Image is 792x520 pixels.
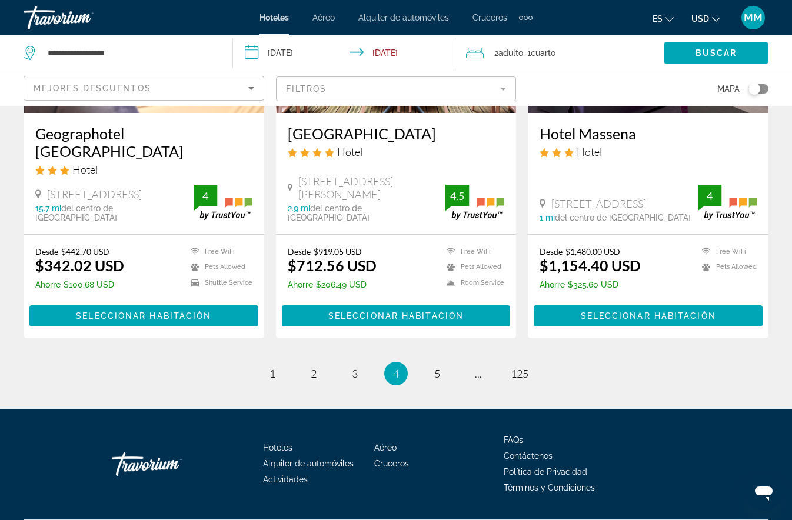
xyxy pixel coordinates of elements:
div: 4.5 [445,189,469,203]
mat-select: Sort by [34,81,254,95]
span: Hotel [577,145,602,158]
span: 125 [511,367,528,380]
span: Adulto [498,48,523,58]
span: Mejores descuentos [34,84,151,93]
button: Buscar [664,42,768,64]
a: Seleccionar habitación [282,308,511,321]
a: Alquiler de automóviles [263,459,354,468]
span: del centro de [GEOGRAPHIC_DATA] [288,204,370,222]
span: 2 [494,45,523,61]
li: Room Service [441,278,504,288]
p: $100.68 USD [35,280,124,289]
span: Cuarto [531,48,555,58]
li: Pets Allowed [185,262,252,272]
p: $325.60 USD [540,280,641,289]
del: $919.05 USD [314,246,362,256]
a: Actividades [263,475,308,484]
div: 4 star Hotel [288,145,505,158]
a: [GEOGRAPHIC_DATA] [288,125,505,142]
button: User Menu [738,5,768,30]
del: $1,480.00 USD [565,246,620,256]
a: Política de Privacidad [504,467,587,476]
li: Free WiFi [185,246,252,256]
span: 15.7 mi [35,204,61,213]
span: Seleccionar habitación [328,311,464,321]
img: trustyou-badge.svg [194,185,252,219]
span: Desde [288,246,311,256]
a: Travorium [24,2,141,33]
ins: $712.56 USD [288,256,377,274]
span: 4 [393,367,399,380]
span: 5 [434,367,440,380]
button: Check-in date: Nov 25, 2025 Check-out date: Nov 30, 2025 [233,35,454,71]
span: 2 [311,367,317,380]
span: [STREET_ADDRESS] [47,188,142,201]
a: Cruceros [374,459,409,468]
del: $442.70 USD [61,246,109,256]
a: Seleccionar habitación [534,308,763,321]
a: Cruceros [472,13,507,22]
span: Seleccionar habitación [76,311,211,321]
iframe: Button to launch messaging window [745,473,783,511]
span: 3 [352,367,358,380]
a: Aéreo [374,443,397,452]
span: Buscar [696,48,737,58]
span: Mapa [717,81,740,97]
img: trustyou-badge.svg [698,185,757,219]
a: Travorium [112,446,229,482]
button: Filter [276,76,517,102]
a: Términos y Condiciones [504,483,595,492]
span: , 1 [523,45,555,61]
a: Alquiler de automóviles [358,13,449,22]
span: [STREET_ADDRESS][PERSON_NAME] [298,175,445,201]
button: Seleccionar habitación [29,305,258,326]
div: 4 [194,189,217,203]
div: 4 [698,189,721,203]
span: Ahorre [35,280,61,289]
span: 1 mi [540,213,555,222]
button: Extra navigation items [519,8,533,27]
span: del centro de [GEOGRAPHIC_DATA] [555,213,691,222]
span: Seleccionar habitación [581,311,716,321]
button: Toggle map [740,84,768,94]
span: USD [691,14,709,24]
span: Hoteles [263,443,292,452]
a: Contáctenos [504,451,553,461]
ins: $342.02 USD [35,256,124,274]
li: Shuttle Service [185,278,252,288]
div: 3 star Hotel [35,163,252,176]
span: 2.9 mi [288,204,310,213]
span: MM [744,12,763,24]
a: Aéreo [312,13,335,22]
span: Ahorre [288,280,313,289]
button: Change currency [691,10,720,27]
a: Hoteles [259,13,289,22]
span: FAQs [504,435,523,445]
a: Geographotel [GEOGRAPHIC_DATA] [35,125,252,160]
span: es [653,14,663,24]
span: [STREET_ADDRESS] [551,197,646,210]
span: Ahorre [540,280,565,289]
span: Hotel [72,163,98,176]
li: Free WiFi [441,246,504,256]
ins: $1,154.40 USD [540,256,641,274]
button: Seleccionar habitación [534,305,763,326]
a: Hotel Massena [540,125,757,142]
li: Free WiFi [696,246,757,256]
li: Pets Allowed [441,262,504,272]
span: Desde [35,246,58,256]
a: Seleccionar habitación [29,308,258,321]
